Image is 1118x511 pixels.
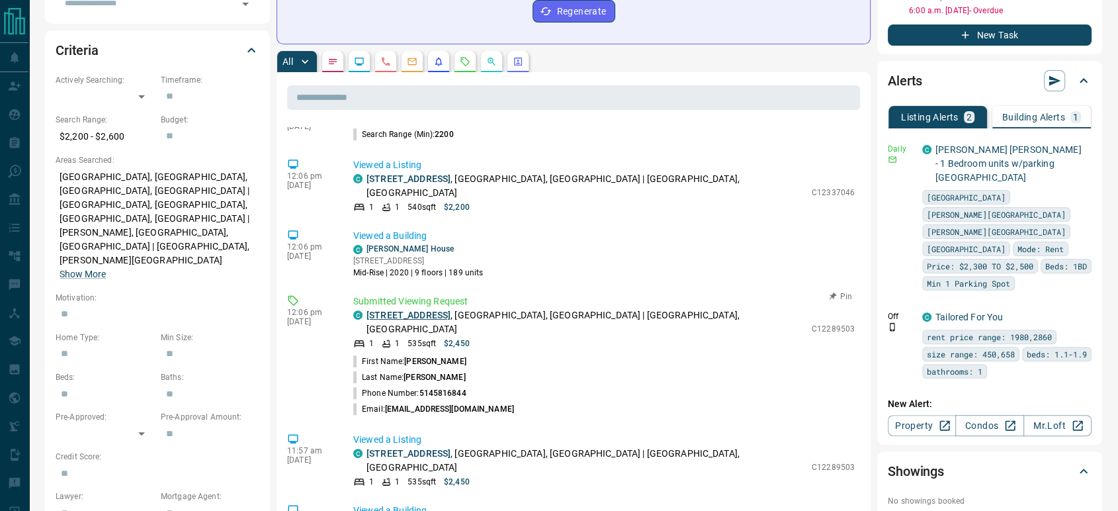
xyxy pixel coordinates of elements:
[927,225,1066,238] span: [PERSON_NAME][GEOGRAPHIC_DATA]
[56,74,154,86] p: Actively Searching:
[369,476,374,488] p: 1
[366,448,451,459] a: [STREET_ADDRESS]
[56,451,259,463] p: Credit Score:
[353,371,466,383] p: Last Name:
[287,308,333,317] p: 12:06 pm
[353,267,483,279] p: Mid-Rise | 2020 | 9 floors | 189 units
[161,114,259,126] p: Budget:
[161,332,259,344] p: Min Size:
[56,40,99,61] h2: Criteria
[513,56,523,67] svg: Agent Actions
[366,308,805,336] p: , [GEOGRAPHIC_DATA], [GEOGRAPHIC_DATA] | [GEOGRAPHIC_DATA], [GEOGRAPHIC_DATA]
[366,447,805,475] p: , [GEOGRAPHIC_DATA], [GEOGRAPHIC_DATA] | [GEOGRAPHIC_DATA], [GEOGRAPHIC_DATA]
[56,292,259,304] p: Motivation:
[353,355,466,367] p: First Name:
[888,397,1092,411] p: New Alert:
[935,144,1082,183] a: [PERSON_NAME] [PERSON_NAME] - 1 Bedroom units w/parking [GEOGRAPHIC_DATA]
[460,56,470,67] svg: Requests
[353,449,363,458] div: condos.ca
[56,34,259,66] div: Criteria
[922,312,931,322] div: condos.ca
[56,154,259,166] p: Areas Searched:
[366,244,454,254] a: [PERSON_NAME] House
[56,332,154,344] p: Home Type:
[404,373,465,382] span: [PERSON_NAME]
[56,114,154,126] p: Search Range:
[888,65,1092,97] div: Alerts
[888,24,1092,46] button: New Task
[327,56,338,67] svg: Notes
[927,348,1015,361] span: size range: 450,658
[287,242,333,252] p: 12:06 pm
[287,181,333,190] p: [DATE]
[161,411,259,423] p: Pre-Approval Amount:
[927,191,1006,204] span: [GEOGRAPHIC_DATA]
[419,389,466,398] span: 5145816844
[287,252,333,261] p: [DATE]
[161,371,259,383] p: Baths:
[353,229,855,243] p: Viewed a Building
[888,155,897,164] svg: Email
[444,338,470,349] p: $2,450
[927,330,1052,344] span: rent price range: 1980,2860
[888,322,897,332] svg: Push Notification Only
[380,56,391,67] svg: Calls
[353,295,855,308] p: Submitted Viewing Request
[927,277,1010,290] span: Min 1 Parking Spot
[60,267,106,281] button: Show More
[888,143,914,155] p: Daily
[56,166,259,285] p: [GEOGRAPHIC_DATA], [GEOGRAPHIC_DATA], [GEOGRAPHIC_DATA], [GEOGRAPHIC_DATA] | [GEOGRAPHIC_DATA], [...
[888,310,914,322] p: Off
[433,56,444,67] svg: Listing Alerts
[385,404,514,414] span: [EMAIL_ADDRESS][DOMAIN_NAME]
[444,201,470,213] p: $2,200
[955,415,1023,436] a: Condos
[1023,415,1092,436] a: Mr.Loft
[927,208,1066,221] span: [PERSON_NAME][GEOGRAPHIC_DATA]
[287,455,333,465] p: [DATE]
[353,433,855,447] p: Viewed a Listing
[408,476,436,488] p: 535 sqft
[366,172,805,200] p: , [GEOGRAPHIC_DATA], [GEOGRAPHIC_DATA] | [GEOGRAPHIC_DATA], [GEOGRAPHIC_DATA]
[369,201,374,213] p: 1
[935,312,1003,322] a: Tailored For You
[435,130,453,139] span: 2200
[812,187,855,199] p: C12337046
[927,365,982,378] span: bathrooms: 1
[812,461,855,473] p: C12289503
[56,126,154,148] p: $2,200 - $2,600
[287,446,333,455] p: 11:57 am
[282,57,293,66] p: All
[353,387,466,399] p: Phone Number:
[287,171,333,181] p: 12:06 pm
[408,338,436,349] p: 535 sqft
[888,70,922,91] h2: Alerts
[353,403,514,415] p: Email:
[395,476,400,488] p: 1
[353,245,363,254] div: condos.ca
[56,490,154,502] p: Lawyer:
[1017,242,1064,255] span: Mode: Rent
[888,495,1092,507] p: No showings booked
[161,490,259,502] p: Mortgage Agent:
[888,461,944,482] h2: Showings
[353,158,855,172] p: Viewed a Listing
[927,259,1033,273] span: Price: $2,300 TO $2,500
[909,5,1092,17] p: 6:00 a.m. [DATE] - Overdue
[967,113,972,122] p: 2
[408,201,436,213] p: 540 sqft
[1027,348,1087,361] span: beds: 1.1-1.9
[366,310,451,320] a: [STREET_ADDRESS]
[1002,113,1065,122] p: Building Alerts
[287,317,333,326] p: [DATE]
[366,173,451,184] a: [STREET_ADDRESS]
[1045,259,1087,273] span: Beds: 1BD
[444,476,470,488] p: $2,450
[901,113,959,122] p: Listing Alerts
[822,291,860,302] button: Pin
[161,74,259,86] p: Timeframe:
[395,338,400,349] p: 1
[1073,113,1078,122] p: 1
[888,415,956,436] a: Property
[369,338,374,349] p: 1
